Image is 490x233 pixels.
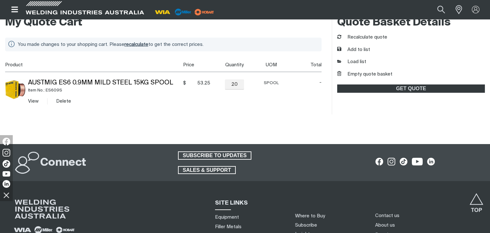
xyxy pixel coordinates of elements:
th: Product [5,58,181,72]
a: Filler Metals [215,223,241,230]
a: Subscribe [295,223,317,228]
button: Delete Austmig ES6 0.9mm Mild Steel 15KG Spool [56,98,71,105]
img: LinkedIn [3,180,10,188]
div: SPOOL [259,79,284,87]
th: Total [284,58,322,72]
button: Scroll to top [469,193,484,208]
a: Austmig ES6 0.9mm Mild Steel 15KG Spool [28,80,173,86]
a: SUBSCRIBE TO UPDATES [178,151,251,160]
a: View Austmig ES6 0.9mm Mild Steel 15KG Spool [28,99,39,104]
th: UOM [256,58,284,72]
span: SUBSCRIBE TO UPDATES [179,151,251,160]
button: Empty quote basket [337,71,392,78]
h2: My Quote Cart [5,16,322,30]
div: Item No.: ES609S [28,87,181,94]
h2: Quote Basket Details [337,16,485,30]
input: Product name or item number... [422,3,452,17]
img: YouTube [3,171,10,177]
button: Add to list [337,46,370,54]
img: hide socials [1,190,12,200]
span: GET QUOTE [338,84,484,93]
a: miller [193,10,216,14]
a: SALES & SUPPORT [178,166,236,174]
span: recalculate cart [124,42,148,47]
img: miller [193,7,216,17]
span: 53.25 [188,80,210,86]
span: $ [183,80,186,86]
span: - [299,79,322,86]
a: Contact us [375,212,399,219]
span: SITE LINKS [215,200,248,206]
img: Instagram [3,149,10,157]
a: Where to Buy [295,214,325,218]
button: Search products [430,3,452,17]
div: You made changes to your shopping cart. Please to get the correct prices. [18,40,314,49]
a: GET QUOTE [337,84,485,93]
img: TikTok [3,160,10,168]
img: Austmig ES6 0.9mm Mild Steel 15KG Spool [5,79,26,100]
button: Recalculate quote [337,34,387,41]
img: Facebook [3,138,10,145]
th: Quantity [210,58,256,72]
span: SALES & SUPPORT [179,166,235,174]
a: Equipment [215,214,239,221]
h2: Connect [40,156,86,170]
th: Price [181,58,210,72]
a: Load list [337,58,366,66]
a: About us [375,222,395,229]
